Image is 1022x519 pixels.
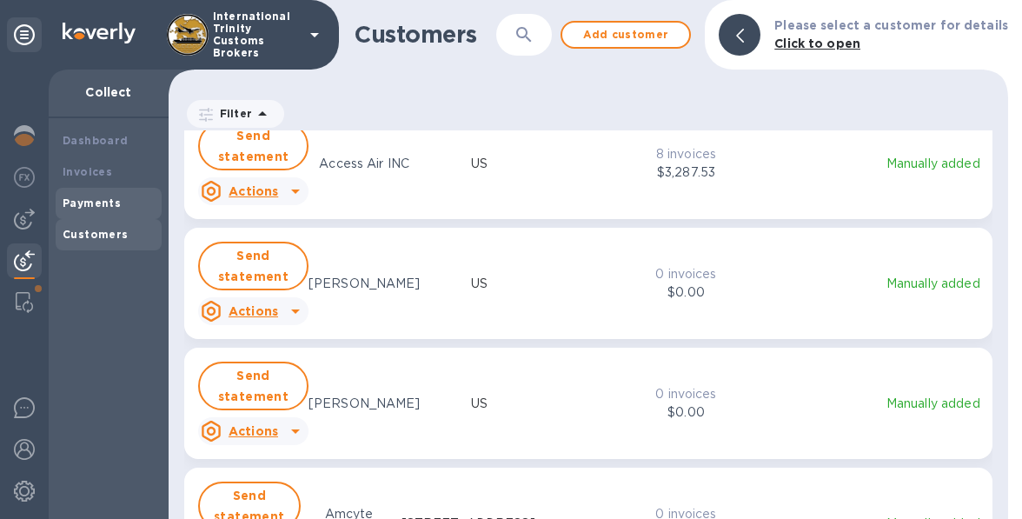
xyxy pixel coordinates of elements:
u: Actions [229,184,278,198]
button: Send statement [198,122,309,170]
p: $0.00 [542,283,831,302]
div: Unpin categories [7,17,42,52]
button: Send statementActions[PERSON_NAME]US0 invoices$0.00Manually added [184,228,992,339]
p: US [471,155,488,173]
p: Collect [63,83,155,101]
p: 0 invoices [542,385,831,403]
p: Access Air INC [319,155,409,173]
b: Please select a customer for details [774,18,1008,32]
p: $3,287.53 [542,163,831,182]
button: Send statement [198,242,309,290]
p: [PERSON_NAME] [309,275,421,293]
p: Manually added [885,395,982,413]
u: Actions [229,304,278,318]
u: Actions [229,424,278,438]
img: Foreign exchange [14,167,35,188]
img: Logo [63,23,136,43]
b: Invoices [63,165,112,178]
span: Send statement [214,365,293,407]
p: Filter [213,106,252,121]
button: Add customer [561,21,691,49]
span: Send statement [214,245,293,287]
div: grid [184,130,1008,519]
b: Dashboard [63,134,129,147]
p: 0 invoices [542,265,831,283]
p: US [471,275,488,293]
span: Add customer [576,24,675,45]
p: [PERSON_NAME] [309,395,421,413]
b: Payments [63,196,121,210]
button: Send statement [198,362,309,410]
p: $0.00 [542,403,831,422]
p: Manually added [885,275,982,293]
p: Manually added [885,155,982,173]
button: Send statementActions[PERSON_NAME]US0 invoices$0.00Manually added [184,348,992,459]
p: US [471,395,488,413]
p: International Trinity Customs Brokers [213,10,300,59]
p: 8 invoices [542,145,831,163]
span: Send statement [214,125,293,167]
button: Send statementActionsAccess Air INCUS8 invoices$3,287.53Manually added [184,108,992,219]
b: Customers [63,228,129,241]
b: Click to open [774,37,860,50]
h1: Customers [355,21,496,49]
